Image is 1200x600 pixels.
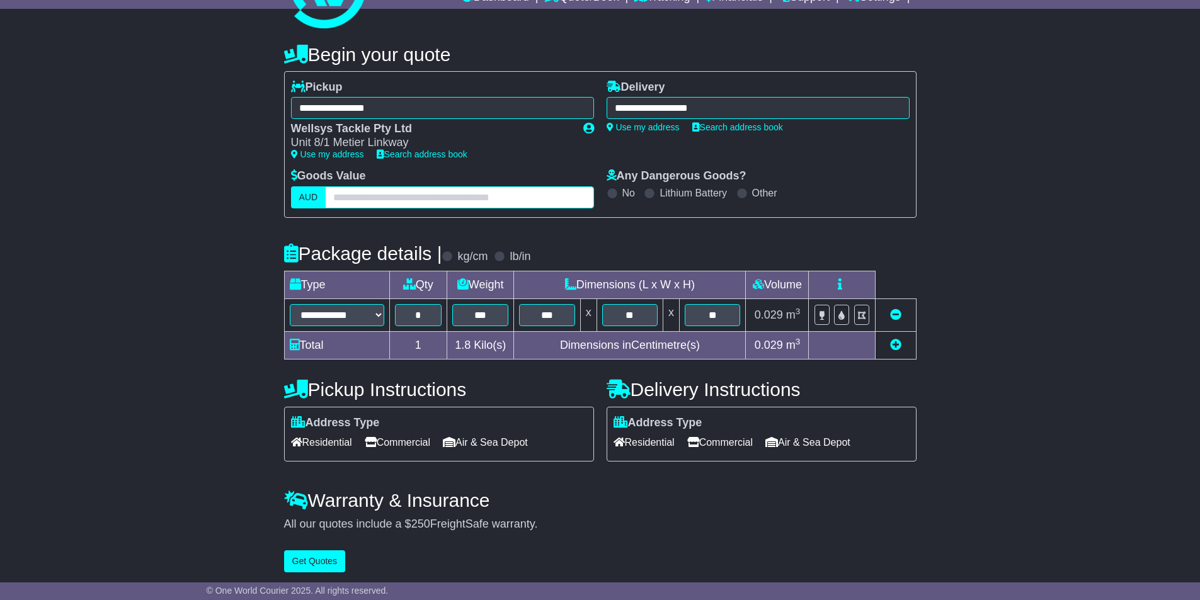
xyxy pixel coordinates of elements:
td: Kilo(s) [447,331,514,359]
a: Search address book [692,122,783,132]
label: Goods Value [291,169,366,183]
div: All our quotes include a $ FreightSafe warranty. [284,518,917,531]
label: Pickup [291,81,343,94]
a: Search address book [377,149,467,159]
span: 0.029 [755,308,783,321]
sup: 3 [796,337,801,346]
label: Address Type [614,416,702,430]
h4: Delivery Instructions [607,379,917,400]
a: Remove this item [890,308,901,321]
span: Commercial [687,433,753,452]
div: Unit 8/1 Metier Linkway [291,136,571,150]
h4: Package details | [284,243,442,264]
span: Air & Sea Depot [765,433,850,452]
span: Residential [291,433,352,452]
sup: 3 [796,307,801,316]
a: Use my address [291,149,364,159]
a: Add new item [890,339,901,351]
label: AUD [291,186,326,208]
span: Residential [614,433,675,452]
span: Commercial [365,433,430,452]
label: Address Type [291,416,380,430]
span: © One World Courier 2025. All rights reserved. [207,586,389,596]
label: lb/in [510,250,530,264]
td: Volume [746,271,809,298]
label: Any Dangerous Goods? [607,169,746,183]
span: m [786,339,801,351]
td: x [580,298,597,331]
label: Lithium Battery [660,187,727,199]
td: 1 [389,331,447,359]
label: Other [752,187,777,199]
h4: Pickup Instructions [284,379,594,400]
a: Use my address [607,122,680,132]
td: Qty [389,271,447,298]
td: Weight [447,271,514,298]
td: Total [284,331,389,359]
td: Type [284,271,389,298]
div: Wellsys Tackle Pty Ltd [291,122,571,136]
h4: Warranty & Insurance [284,490,917,511]
label: Delivery [607,81,665,94]
h4: Begin your quote [284,44,917,65]
td: Dimensions (L x W x H) [514,271,746,298]
label: No [622,187,635,199]
span: 1.8 [455,339,471,351]
span: m [786,308,801,321]
td: Dimensions in Centimetre(s) [514,331,746,359]
span: Air & Sea Depot [443,433,528,452]
label: kg/cm [457,250,488,264]
button: Get Quotes [284,550,346,572]
td: x [663,298,680,331]
span: 0.029 [755,339,783,351]
span: 250 [411,518,430,530]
